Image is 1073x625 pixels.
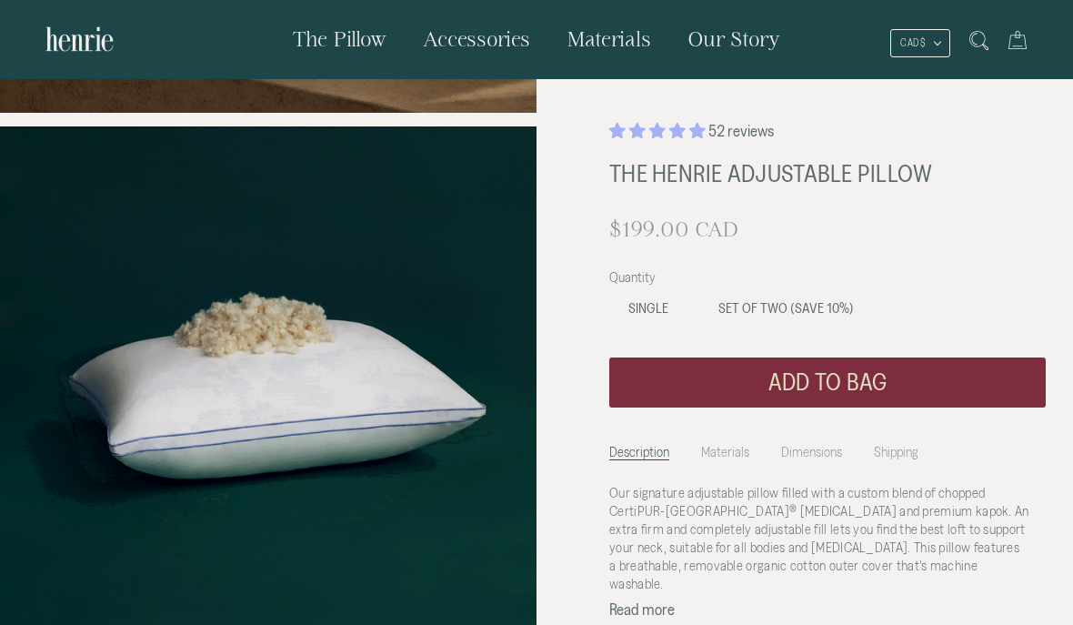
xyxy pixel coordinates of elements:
[718,300,854,316] span: Set of Two (SAVE 10%)
[609,155,982,194] h1: The Henrie Adjustable Pillow
[423,27,530,50] span: Accessories
[609,217,738,240] span: $199.00 CAD
[45,18,114,60] img: Henrie
[609,484,1032,593] p: Our signature adjustable pillow filled with a custom blend of chopped CertiPUR-[GEOGRAPHIC_DATA] ...
[609,601,675,618] button: Read more
[687,27,780,50] span: Our Story
[890,29,950,57] button: CAD $
[628,300,668,316] span: Single
[874,435,918,460] li: Shipping
[701,435,749,460] li: Materials
[609,122,708,139] span: 4.87 stars
[781,435,842,460] li: Dimensions
[609,435,669,460] li: Description
[609,269,661,285] span: Quantity
[609,358,1046,408] button: Add to bag
[567,27,651,50] span: Materials
[293,27,386,50] span: The Pillow
[708,122,774,139] span: 52 reviews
